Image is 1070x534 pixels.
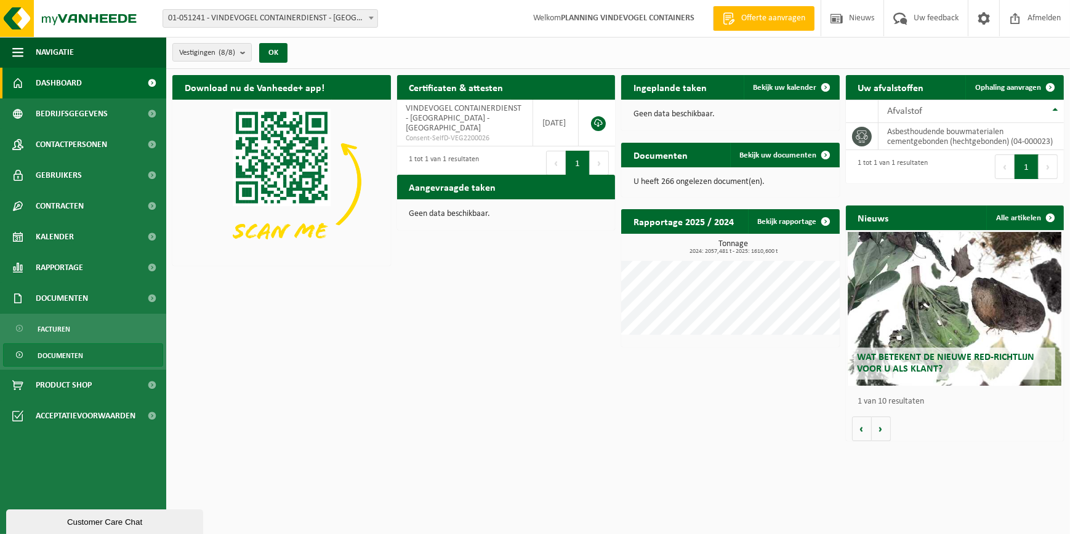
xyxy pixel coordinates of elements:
[1039,154,1058,179] button: Next
[730,143,839,167] a: Bekijk uw documenten
[406,133,524,143] span: Consent-SelfD-VEG2200026
[852,416,872,441] button: Vorige
[1015,154,1039,179] button: 1
[38,317,70,341] span: Facturen
[3,343,163,367] a: Documenten
[621,75,719,99] h2: Ingeplande taken
[754,84,817,92] span: Bekijk uw kalender
[566,151,590,175] button: 1
[713,6,815,31] a: Offerte aanvragen
[975,84,1041,92] span: Ophaling aanvragen
[163,9,378,28] span: 01-051241 - VINDEVOGEL CONTAINERDIENST - OUDENAARDE - OUDENAARDE
[621,209,746,233] h2: Rapportage 2025 / 2024
[36,37,74,68] span: Navigatie
[36,160,82,191] span: Gebruikers
[634,178,827,186] p: U heeft 266 ongelezen document(en).
[848,232,1061,386] a: Wat betekent de nieuwe RED-richtlijn voor u als klant?
[3,317,163,340] a: Facturen
[872,416,891,441] button: Volgende
[627,249,840,255] span: 2024: 2057,481 t - 2025: 1610,600 t
[634,110,827,119] p: Geen data beschikbaar.
[590,151,609,175] button: Next
[533,100,579,146] td: [DATE]
[172,43,252,62] button: Vestigingen(8/8)
[409,210,603,218] p: Geen data beschikbaar.
[36,252,83,283] span: Rapportage
[36,370,92,400] span: Product Shop
[986,205,1063,230] a: Alle artikelen
[36,221,74,252] span: Kalender
[852,153,928,180] div: 1 tot 1 van 1 resultaten
[259,43,288,63] button: OK
[172,75,337,99] h2: Download nu de Vanheede+ app!
[546,151,566,175] button: Previous
[36,68,82,98] span: Dashboard
[163,10,377,27] span: 01-051241 - VINDEVOGEL CONTAINERDIENST - OUDENAARDE - OUDENAARDE
[965,75,1063,100] a: Ophaling aanvragen
[748,209,839,234] a: Bekijk rapportage
[621,143,700,167] h2: Documenten
[857,353,1034,374] span: Wat betekent de nieuwe RED-richtlijn voor u als klant?
[744,75,839,100] a: Bekijk uw kalender
[879,123,1064,150] td: asbesthoudende bouwmaterialen cementgebonden (hechtgebonden) (04-000023)
[172,100,391,263] img: Download de VHEPlus App
[219,49,235,57] count: (8/8)
[38,344,83,367] span: Documenten
[846,205,901,229] h2: Nieuws
[627,240,840,255] h3: Tonnage
[397,175,509,199] h2: Aangevraagde taken
[179,44,235,62] span: Vestigingen
[995,154,1015,179] button: Previous
[397,75,516,99] h2: Certificaten & attesten
[740,151,817,159] span: Bekijk uw documenten
[738,12,808,25] span: Offerte aanvragen
[36,400,135,431] span: Acceptatievoorwaarden
[846,75,936,99] h2: Uw afvalstoffen
[6,507,206,534] iframe: chat widget
[858,397,1058,406] p: 1 van 10 resultaten
[36,98,108,129] span: Bedrijfsgegevens
[406,104,522,133] span: VINDEVOGEL CONTAINERDIENST - [GEOGRAPHIC_DATA] - [GEOGRAPHIC_DATA]
[36,283,88,314] span: Documenten
[888,106,923,116] span: Afvalstof
[403,149,480,177] div: 1 tot 1 van 1 resultaten
[561,14,694,23] strong: PLANNING VINDEVOGEL CONTAINERS
[36,129,107,160] span: Contactpersonen
[36,191,84,221] span: Contracten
